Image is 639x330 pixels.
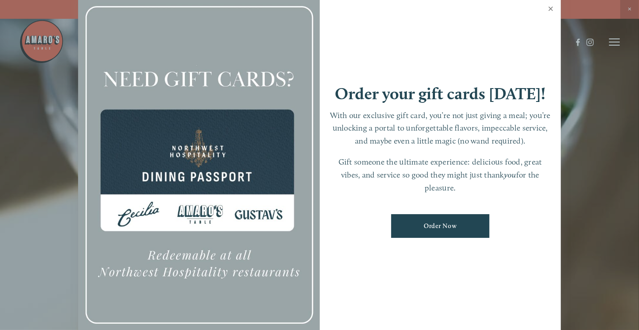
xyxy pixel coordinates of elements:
[329,109,552,148] p: With our exclusive gift card, you’re not just giving a meal; you’re unlocking a portal to unforge...
[504,170,516,179] em: you
[335,85,546,102] h1: Order your gift cards [DATE]!
[391,214,489,238] a: Order Now
[329,156,552,194] p: Gift someone the ultimate experience: delicious food, great vibes, and service so good they might...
